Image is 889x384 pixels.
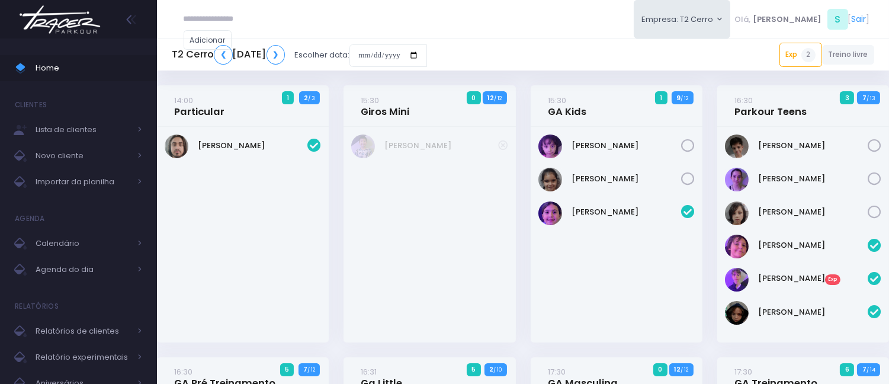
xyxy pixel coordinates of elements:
[758,306,868,318] a: [PERSON_NAME]
[725,268,749,292] img: Max Passamani Lacorte
[572,140,681,152] a: [PERSON_NAME]
[267,45,285,65] a: ❯
[734,95,753,106] small: 16:30
[307,366,315,373] small: / 12
[361,94,410,118] a: 15:30Giros Mini
[174,95,193,106] small: 14:00
[494,95,502,102] small: / 12
[538,201,562,225] img: livia Lopes
[548,95,566,106] small: 15:30
[36,350,130,365] span: Relatório experimentais
[174,94,224,118] a: 14:00Particular
[758,140,868,152] a: [PERSON_NAME]
[725,235,749,258] img: Gabriel Leão
[351,135,375,158] img: Leonardo Arina Scudeller
[282,91,294,104] span: 1
[827,9,848,30] span: S
[822,45,875,65] a: Treino livre
[538,135,562,158] img: Alice Freire Lucco
[304,93,308,103] strong: 2
[725,135,749,158] img: Gabriel Amaral Alves
[36,122,130,137] span: Lista de clientes
[779,43,822,66] a: Exp2
[538,168,562,191] img: LAURA DA SILVA BORGES
[487,93,494,103] strong: 12
[681,95,688,102] small: / 12
[174,366,192,377] small: 16:30
[753,14,821,25] span: [PERSON_NAME]
[548,94,586,118] a: 15:30GA Kids
[36,324,130,339] span: Relatórios de clientes
[572,206,681,218] a: [PERSON_NAME]
[385,140,499,152] a: [PERSON_NAME]
[36,60,142,76] span: Home
[653,363,667,376] span: 0
[165,135,188,158] img: Henrique De Castlho Ferreira
[36,174,130,190] span: Importar da planilha
[725,201,749,225] img: Tiê Hokama Massaro
[303,364,307,374] strong: 7
[548,366,566,377] small: 17:30
[725,168,749,191] img: Lívia Stevani Schargel
[15,207,45,231] h4: Agenda
[734,366,752,377] small: 17:30
[758,273,868,284] a: [PERSON_NAME]Exp
[674,364,681,374] strong: 12
[758,239,868,251] a: [PERSON_NAME]
[862,364,866,374] strong: 7
[840,91,854,104] span: 3
[866,95,875,102] small: / 13
[866,366,875,373] small: / 14
[725,301,749,325] img: Yeshe Idargo Kis
[15,93,47,117] h4: Clientes
[572,173,681,185] a: [PERSON_NAME]
[493,366,502,373] small: / 10
[734,94,807,118] a: 16:30Parkour Teens
[730,6,874,33] div: [ ]
[735,14,751,25] span: Olá,
[198,140,307,152] a: [PERSON_NAME]
[36,262,130,277] span: Agenda do dia
[758,173,868,185] a: [PERSON_NAME]
[801,48,816,62] span: 2
[36,236,130,251] span: Calendário
[361,95,380,106] small: 15:30
[280,363,294,376] span: 5
[36,148,130,164] span: Novo cliente
[655,91,667,104] span: 1
[308,95,315,102] small: / 3
[825,274,840,285] span: Exp
[184,30,232,50] a: Adicionar
[676,93,681,103] strong: 9
[862,93,866,103] strong: 7
[852,13,866,25] a: Sair
[172,41,427,69] div: Escolher data:
[467,91,481,104] span: 0
[681,366,688,373] small: / 12
[840,363,854,376] span: 6
[15,295,59,318] h4: Relatórios
[758,206,868,218] a: [PERSON_NAME]
[361,366,377,377] small: 16:31
[467,363,481,376] span: 5
[489,364,493,374] strong: 2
